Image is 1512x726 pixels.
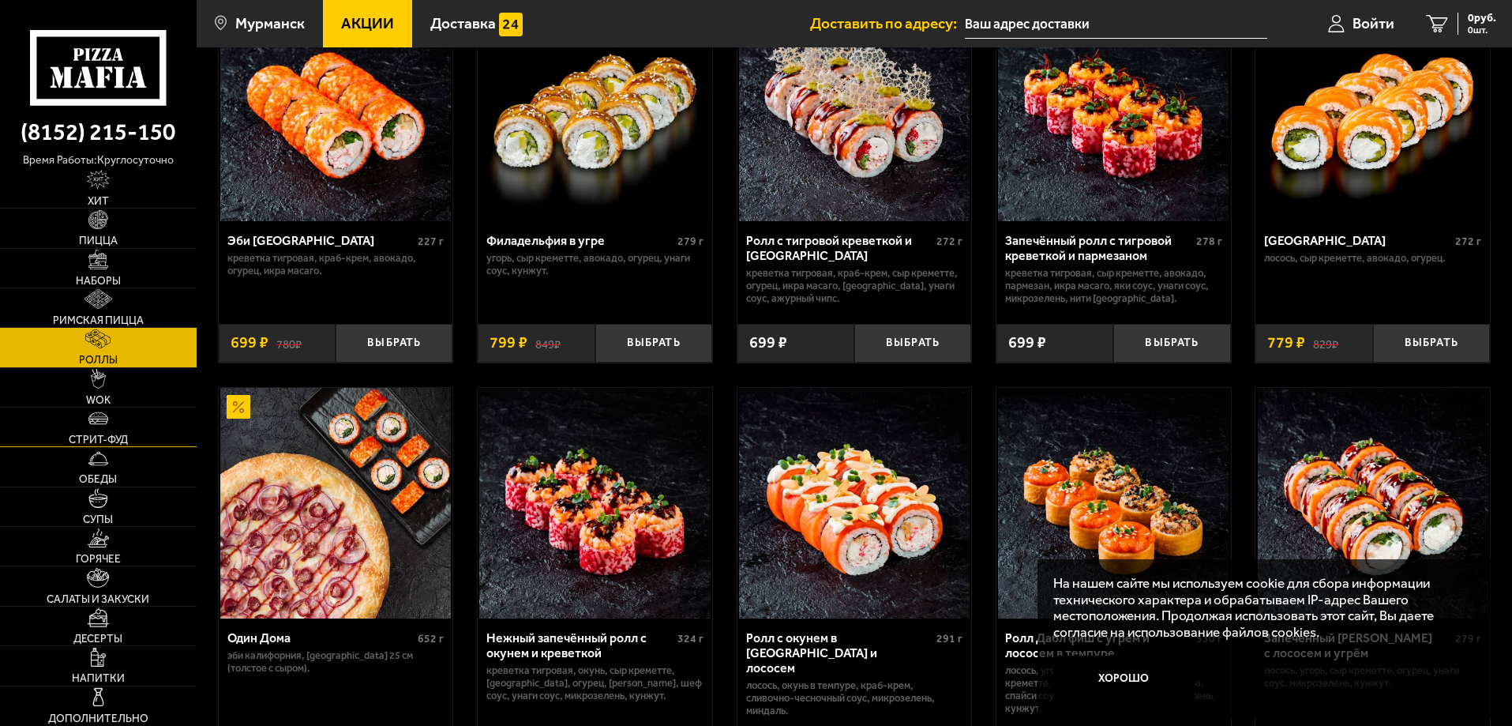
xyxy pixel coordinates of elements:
[219,388,453,619] a: АкционныйОдин Дома
[72,673,125,684] span: Напитки
[998,388,1229,619] img: Ролл Дабл фиш с угрём и лососем в темпуре
[227,395,250,419] img: Акционный
[47,594,149,605] span: Салаты и закуски
[227,233,415,248] div: Эби [GEOGRAPHIC_DATA]
[418,632,444,645] span: 652 г
[1264,252,1481,265] p: лосось, Сыр креметте, авокадо, огурец.
[1258,388,1488,619] img: Запеченный ролл Гурмэ с лососем и угрём
[88,196,109,207] span: Хит
[227,252,445,277] p: креветка тигровая, краб-крем, авокадо, огурец, икра масаго.
[535,335,561,351] s: 849 ₽
[276,335,302,351] s: 780 ₽
[79,474,117,485] span: Обеды
[231,335,268,351] span: 699 ₽
[76,276,121,287] span: Наборы
[486,630,673,660] div: Нежный запечённый ролл с окунем и креветкой
[746,267,963,305] p: креветка тигровая, краб-крем, Сыр креметте, огурец, икра масаго, [GEOGRAPHIC_DATA], унаги соус, а...
[486,233,673,248] div: Филадельфия в угре
[746,679,963,717] p: лосось, окунь в темпуре, краб-крем, сливочно-чесночный соус, микрозелень, миндаль.
[48,713,148,724] span: Дополнительно
[854,324,971,363] button: Выбрать
[83,514,113,525] span: Супы
[936,235,962,248] span: 272 г
[486,664,703,702] p: креветка тигровая, окунь, Сыр креметте, [GEOGRAPHIC_DATA], огурец, [PERSON_NAME], шеф соус, унаги...
[478,388,712,619] a: Нежный запечённый ролл с окунем и креветкой
[69,434,128,446] span: Стрит-фуд
[227,630,415,645] div: Один Дома
[1455,235,1481,248] span: 272 г
[499,13,523,36] img: 15daf4d41897b9f0e9f617042186c801.svg
[1053,656,1195,703] button: Хорошо
[76,554,121,565] span: Горячее
[677,632,703,645] span: 324 г
[418,235,444,248] span: 227 г
[235,16,305,31] span: Мурманск
[336,324,452,363] button: Выбрать
[53,315,144,326] span: Римская пицца
[486,252,703,277] p: угорь, Сыр креметте, авокадо, огурец, унаги соус, кунжут.
[1196,235,1222,248] span: 278 г
[1113,324,1230,363] button: Выбрать
[341,16,394,31] span: Акции
[430,16,496,31] span: Доставка
[737,388,972,619] a: Ролл с окунем в темпуре и лососем
[677,235,703,248] span: 279 г
[1008,335,1046,351] span: 699 ₽
[1353,16,1394,31] span: Войти
[79,235,118,246] span: Пицца
[1267,335,1305,351] span: 779 ₽
[595,324,712,363] button: Выбрать
[1005,267,1222,305] p: креветка тигровая, Сыр креметте, авокадо, пармезан, икра масаго, яки соус, унаги соус, микрозелен...
[1005,664,1222,715] p: лосось, угорь, креветка тигровая, Сыр креметте, авокадо, спринг-тесто, темпура, спайси соус, соус...
[490,335,527,351] span: 799 ₽
[936,632,962,645] span: 291 г
[749,335,787,351] span: 699 ₽
[227,649,445,675] p: Эби Калифорния, [GEOGRAPHIC_DATA] 25 см (толстое с сыром).
[810,16,965,31] span: Доставить по адресу:
[220,388,451,619] img: Один Дома
[1313,335,1338,351] s: 829 ₽
[79,355,118,366] span: Роллы
[965,9,1267,39] input: Ваш адрес доставки
[1255,388,1490,619] a: Запеченный ролл Гурмэ с лососем и угрём
[1468,13,1496,24] span: 0 руб.
[1053,575,1466,641] p: На нашем сайте мы используем cookie для сбора информации технического характера и обрабатываем IP...
[1005,630,1192,660] div: Ролл Дабл фиш с угрём и лососем в темпуре
[996,388,1231,619] a: Ролл Дабл фиш с угрём и лососем в темпуре
[1468,25,1496,35] span: 0 шт.
[86,395,111,406] span: WOK
[746,630,933,675] div: Ролл с окунем в [GEOGRAPHIC_DATA] и лососем
[746,233,933,263] div: Ролл с тигровой креветкой и [GEOGRAPHIC_DATA]
[1373,324,1490,363] button: Выбрать
[1264,233,1451,248] div: [GEOGRAPHIC_DATA]
[1005,233,1192,263] div: Запечённый ролл с тигровой креветкой и пармезаном
[739,388,970,619] img: Ролл с окунем в темпуре и лососем
[479,388,710,619] img: Нежный запечённый ролл с окунем и креветкой
[73,634,122,645] span: Десерты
